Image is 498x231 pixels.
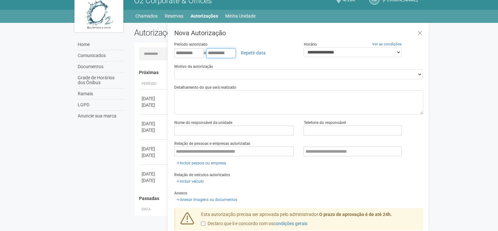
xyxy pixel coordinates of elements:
[165,11,183,21] a: Reservas
[201,221,307,227] label: Declaro que li e concordo com os
[76,111,124,121] a: Anuncie sua marca
[76,39,124,50] a: Home
[237,47,270,58] a: Repetir data
[76,100,124,111] a: LGPD
[142,102,166,108] div: [DATE]
[139,196,419,201] h4: Passadas
[174,160,228,167] a: Incluir pessoa ou empresa
[273,221,307,226] a: condições gerais
[174,178,206,185] a: Incluir veículo
[174,85,236,90] label: Detalhamento do que será realizado
[225,11,256,21] a: Minha Unidade
[139,70,419,75] h4: Próximas
[303,120,346,126] label: Telefone do responsável
[303,41,317,47] label: Horário
[174,120,232,126] label: Nome do responsável da unidade
[191,11,218,21] a: Autorizações
[134,28,274,38] h2: Autorizações
[139,79,168,89] th: Período
[76,88,124,100] a: Ramais
[142,171,166,177] div: [DATE]
[142,95,166,102] div: [DATE]
[76,61,124,72] a: Documentos
[142,177,166,184] div: [DATE]
[142,127,166,133] div: [DATE]
[139,204,168,215] th: Data
[174,196,239,203] a: Anexar imagens ou documentos
[174,141,250,146] label: Relação de pessoas e empresas autorizadas
[201,222,205,226] input: Declaro que li e concordo com oscondições gerais
[76,72,124,88] a: Grade de Horários dos Ônibus
[372,42,402,46] a: Ver as condições
[142,146,166,152] div: [DATE]
[76,50,124,61] a: Comunicados
[174,30,423,36] h3: Nova Autorização
[142,152,166,159] div: [DATE]
[142,120,166,127] div: [DATE]
[319,212,392,217] strong: O prazo de aprovação é de até 24h.
[174,47,294,58] div: a
[196,211,423,230] div: Esta autorização precisa ser aprovada pelo administrador.
[135,11,158,21] a: Chamados
[174,41,208,47] label: Período autorizado
[174,64,213,69] label: Motivo da autorização
[174,172,230,178] label: Relação de veículos autorizados
[174,190,187,196] label: Anexos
